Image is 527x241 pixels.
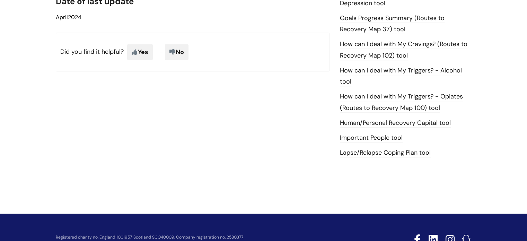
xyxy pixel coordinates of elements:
[165,44,188,60] span: No
[127,44,153,60] span: Yes
[340,148,431,157] a: Lapse/Relapse Coping Plan tool
[56,33,330,71] p: Did you find it helpful?
[340,134,403,143] a: Important People tool
[340,14,445,34] a: Goals Progress Summary (Routes to Recovery Map 37) tool
[340,119,451,128] a: Human/Personal Recovery Capital tool
[340,92,463,112] a: How can I deal with My Triggers? - Opiates (Routes to Recovery Map 100) tool
[340,40,467,60] a: How can I deal with My Cravings? (Routes to Recovery Map 102) tool
[56,14,81,21] span: 2024
[340,66,462,86] a: How can I deal with My Triggers? - Alcohol tool
[56,235,365,240] p: Registered charity no. England 1001957, Scotland SCO40009. Company registration no. 2580377
[56,14,68,21] span: April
